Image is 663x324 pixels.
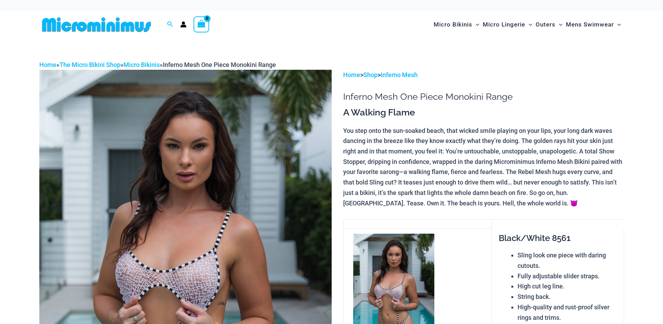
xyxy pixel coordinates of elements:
a: Micro BikinisMenu ToggleMenu Toggle [432,14,481,35]
li: Sling look one piece with daring cutouts. [518,250,617,271]
a: View Shopping Cart, empty [194,16,210,32]
a: Micro Bikinis [124,61,160,68]
a: Account icon link [180,21,187,28]
a: Home [343,71,360,78]
a: Shop [363,71,378,78]
span: Mens Swimwear [566,16,614,33]
span: Micro Lingerie [483,16,525,33]
nav: Site Navigation [431,13,624,36]
a: Micro LingerieMenu ToggleMenu Toggle [481,14,534,35]
img: MM SHOP LOGO FLAT [39,17,154,32]
a: Search icon link [167,20,173,29]
span: Outers [536,16,555,33]
p: You step onto the sun-soaked beach, that wicked smile playing on your lips, your long dark waves ... [343,126,624,209]
span: Menu Toggle [525,16,532,33]
span: Micro Bikinis [434,16,472,33]
span: Black/White 8561 [499,233,570,243]
span: Menu Toggle [555,16,562,33]
span: Menu Toggle [614,16,621,33]
a: Inferno Mesh [381,71,418,78]
li: String back. [518,292,617,302]
li: High cut leg line. [518,281,617,292]
h3: A Walking Flame [343,107,624,119]
p: > > [343,70,624,80]
li: Fully adjustable slider straps. [518,271,617,281]
li: High-quality and rust-proof silver rings and trims. [518,302,617,323]
a: Home [39,61,56,68]
a: Mens SwimwearMenu ToggleMenu Toggle [564,14,623,35]
a: The Micro Bikini Shop [60,61,120,68]
h1: Inferno Mesh One Piece Monokini Range [343,91,624,102]
span: Menu Toggle [472,16,479,33]
a: OutersMenu ToggleMenu Toggle [534,14,564,35]
span: » » » [39,61,276,68]
span: Inferno Mesh One Piece Monokini Range [163,61,276,68]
